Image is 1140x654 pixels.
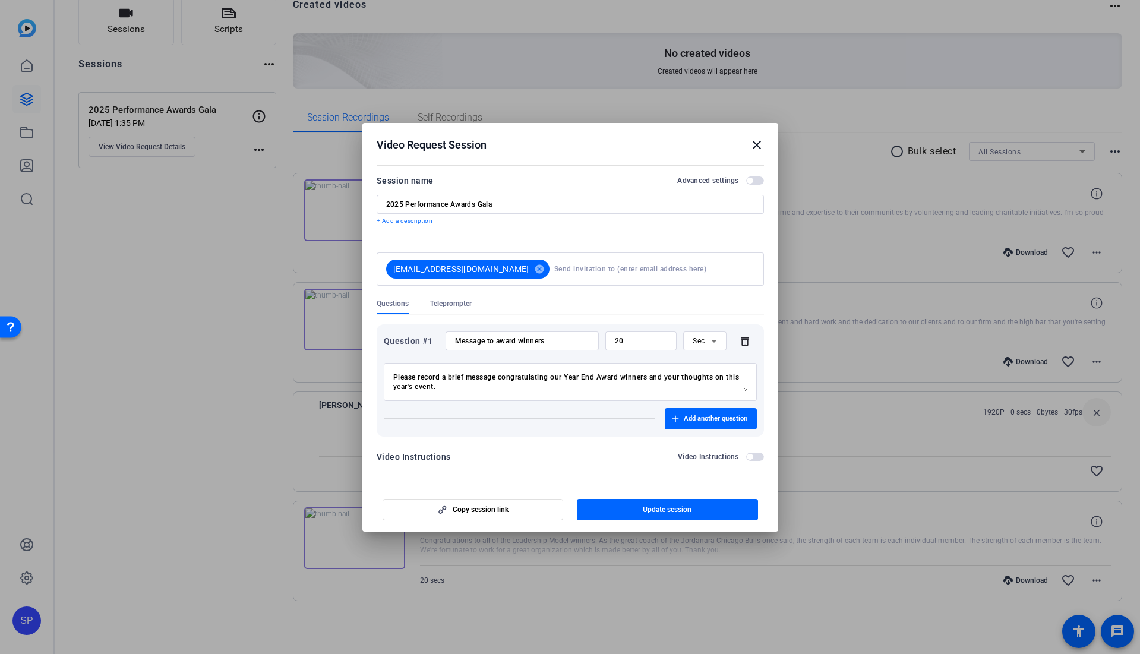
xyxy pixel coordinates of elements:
[384,334,439,348] div: Question #1
[529,264,550,274] mat-icon: cancel
[393,263,529,275] span: [EMAIL_ADDRESS][DOMAIN_NAME]
[643,505,691,514] span: Update session
[383,499,564,520] button: Copy session link
[750,138,764,152] mat-icon: close
[377,450,451,464] div: Video Instructions
[693,337,705,345] span: Sec
[684,414,747,424] span: Add another question
[377,173,434,188] div: Session name
[455,336,589,346] input: Enter your question here
[577,499,758,520] button: Update session
[554,257,750,281] input: Send invitation to (enter email address here)
[430,299,472,308] span: Teleprompter
[377,216,764,226] p: + Add a description
[377,138,764,152] div: Video Request Session
[678,452,739,462] h2: Video Instructions
[665,408,757,429] button: Add another question
[453,505,509,514] span: Copy session link
[615,336,668,346] input: Time
[386,200,754,209] input: Enter Session Name
[377,299,409,308] span: Questions
[677,176,738,185] h2: Advanced settings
